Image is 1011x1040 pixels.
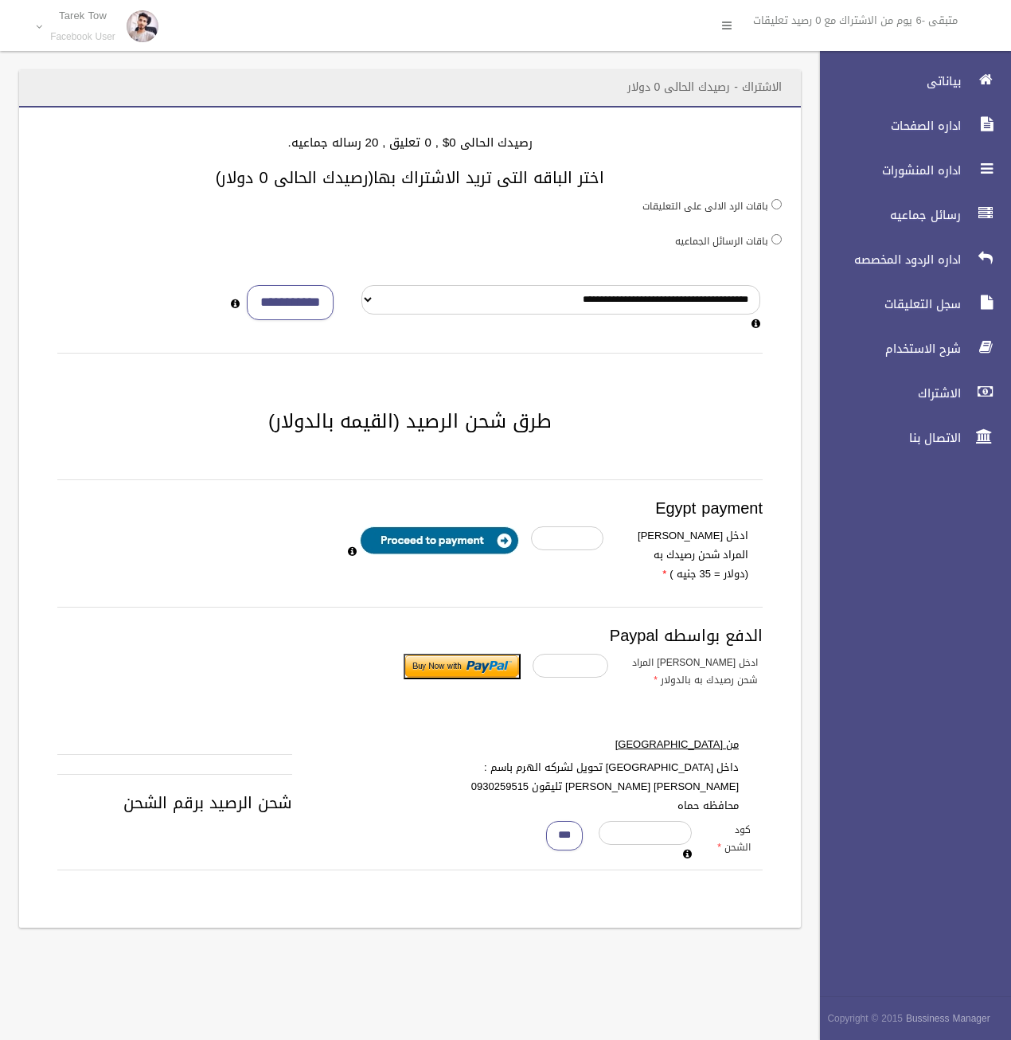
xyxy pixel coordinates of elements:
span: بياناتى [806,73,966,89]
h3: اختر الباقه التى تريد الاشتراك بها(رصيدك الحالى 0 دولار) [38,169,782,186]
h2: طرق شحن الرصيد (القيمه بالدولار) [38,411,782,432]
a: رسائل جماعيه [806,197,1011,233]
label: باقات الرسائل الجماعيه [675,233,768,250]
strong: Bussiness Manager [906,1010,990,1027]
h4: رصيدك الحالى 0$ , 0 تعليق , 20 رساله جماعيه. [38,136,782,150]
label: باقات الرد الالى على التعليقات [642,197,768,215]
a: سجل التعليقات [806,287,1011,322]
a: بياناتى [806,64,1011,99]
label: ادخل [PERSON_NAME] المراد شحن رصيدك به (دولار = 35 جنيه ) [615,526,760,584]
span: اداره الصفحات [806,118,966,134]
label: داخل [GEOGRAPHIC_DATA] تحويل لشركه الهرم باسم : [PERSON_NAME] [PERSON_NAME] تليقون 0930259515 محا... [453,758,751,815]
span: الاتصال بنا [806,430,966,446]
a: الاشتراك [806,376,1011,411]
a: اداره الردود المخصصه [806,242,1011,277]
header: الاشتراك - رصيدك الحالى 0 دولار [608,72,801,103]
label: من [GEOGRAPHIC_DATA] [453,735,751,754]
a: اداره المنشورات [806,153,1011,188]
h3: Egypt payment [57,499,763,517]
a: اداره الصفحات [806,108,1011,143]
span: Copyright © 2015 [827,1010,903,1027]
label: كود الشحن [704,821,763,856]
a: شرح الاستخدام [806,331,1011,366]
span: الاشتراك [806,385,966,401]
span: سجل التعليقات [806,296,966,312]
p: Tarek Tow [50,10,115,22]
label: ادخل [PERSON_NAME] المراد شحن رصيدك به بالدولار [620,654,770,689]
a: الاتصال بنا [806,420,1011,455]
span: اداره الردود المخصصه [806,252,966,268]
span: شرح الاستخدام [806,341,966,357]
input: Submit [404,654,521,679]
span: اداره المنشورات [806,162,966,178]
h3: الدفع بواسطه Paypal [57,627,763,644]
small: Facebook User [50,31,115,43]
span: رسائل جماعيه [806,207,966,223]
h3: شحن الرصيد برقم الشحن [57,794,763,811]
